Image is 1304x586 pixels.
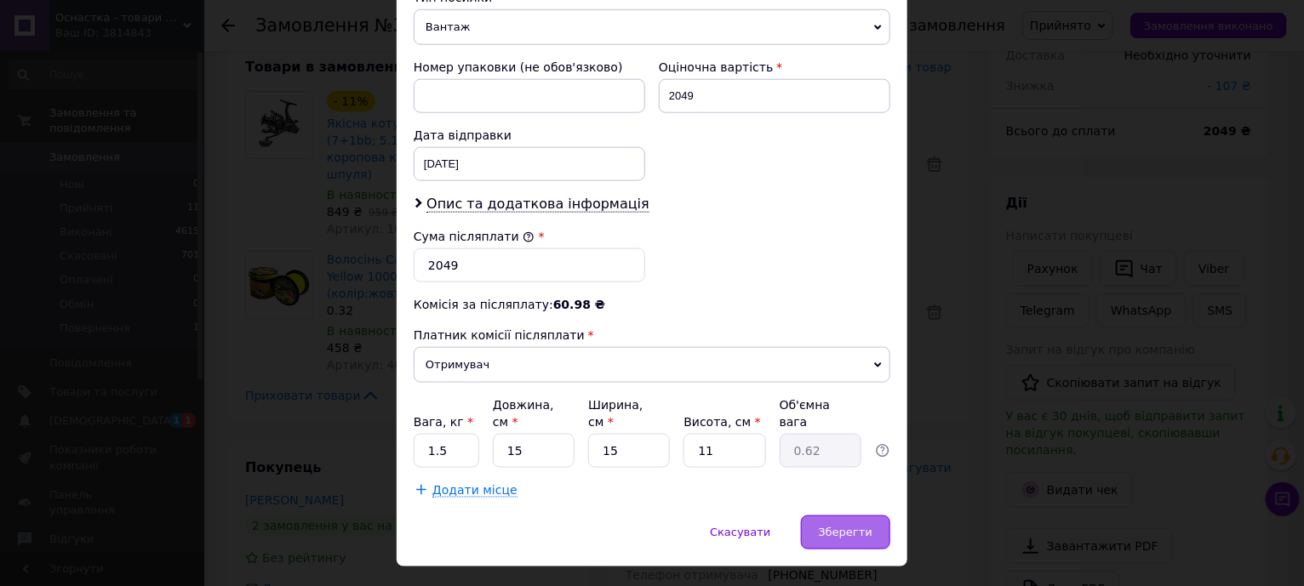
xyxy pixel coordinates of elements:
div: Дата відправки [414,127,645,144]
div: Об'ємна вага [780,396,861,430]
span: 60.98 ₴ [553,298,605,311]
label: Сума післяплати [414,230,535,243]
span: Отримувач [414,347,890,383]
div: Номер упаковки (не обов'язково) [414,59,645,76]
span: Платник комісії післяплати [414,328,585,342]
div: Комісія за післяплату: [414,296,890,313]
div: Оціночна вартість [659,59,890,76]
label: Довжина, см [493,398,554,429]
label: Висота, см [683,415,760,429]
span: Зберегти [819,526,872,538]
span: Опис та додаткова інформація [426,196,649,213]
span: Додати місце [432,483,518,498]
label: Ширина, см [588,398,643,429]
label: Вага, кг [414,415,473,429]
span: Вантаж [414,9,890,45]
span: Скасувати [710,526,770,538]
